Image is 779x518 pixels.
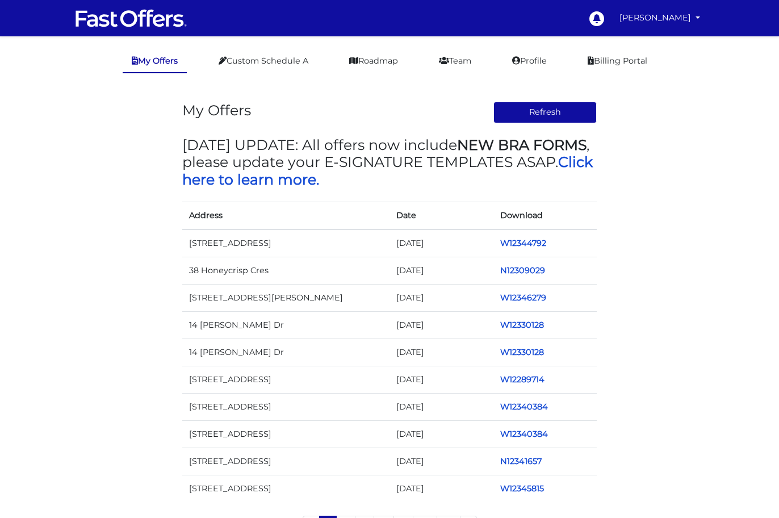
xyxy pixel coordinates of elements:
a: N12309029 [500,265,545,275]
a: W12330128 [500,347,544,357]
td: [STREET_ADDRESS] [182,448,389,475]
a: My Offers [123,50,187,73]
td: [STREET_ADDRESS] [182,394,389,421]
a: W12344792 [500,238,546,248]
a: W12340384 [500,402,548,412]
td: [STREET_ADDRESS] [182,229,389,257]
a: N12341657 [500,456,542,466]
td: [DATE] [389,421,493,448]
td: [DATE] [389,339,493,366]
th: Date [389,202,493,229]
h3: My Offers [182,102,251,119]
td: [DATE] [389,475,493,503]
a: Profile [503,50,556,72]
td: 14 [PERSON_NAME] Dr [182,311,389,339]
td: [DATE] [389,394,493,421]
strong: NEW BRA FORMS [457,136,587,153]
td: [STREET_ADDRESS] [182,421,389,448]
td: 14 [PERSON_NAME] Dr [182,339,389,366]
td: [DATE] [389,448,493,475]
td: [DATE] [389,366,493,394]
td: [DATE] [389,229,493,257]
a: [PERSON_NAME] [615,7,705,29]
td: [DATE] [389,311,493,339]
a: W12289714 [500,374,545,385]
a: W12345815 [500,483,544,494]
th: Address [182,202,389,229]
a: W12346279 [500,293,546,303]
td: [DATE] [389,257,493,284]
button: Refresh [493,102,597,123]
a: Custom Schedule A [210,50,317,72]
a: W12330128 [500,320,544,330]
iframe: Customerly Messenger Launcher [736,474,770,508]
h3: [DATE] UPDATE: All offers now include , please update your E-SIGNATURE TEMPLATES ASAP. [182,136,597,188]
td: [STREET_ADDRESS] [182,366,389,394]
th: Download [493,202,597,229]
a: Click here to learn more. [182,153,593,187]
a: Billing Portal [579,50,656,72]
a: W12340384 [500,429,548,439]
td: [STREET_ADDRESS] [182,475,389,503]
td: 38 Honeycrisp Cres [182,257,389,284]
td: [DATE] [389,284,493,311]
a: Roadmap [340,50,407,72]
td: [STREET_ADDRESS][PERSON_NAME] [182,284,389,311]
a: Team [430,50,480,72]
